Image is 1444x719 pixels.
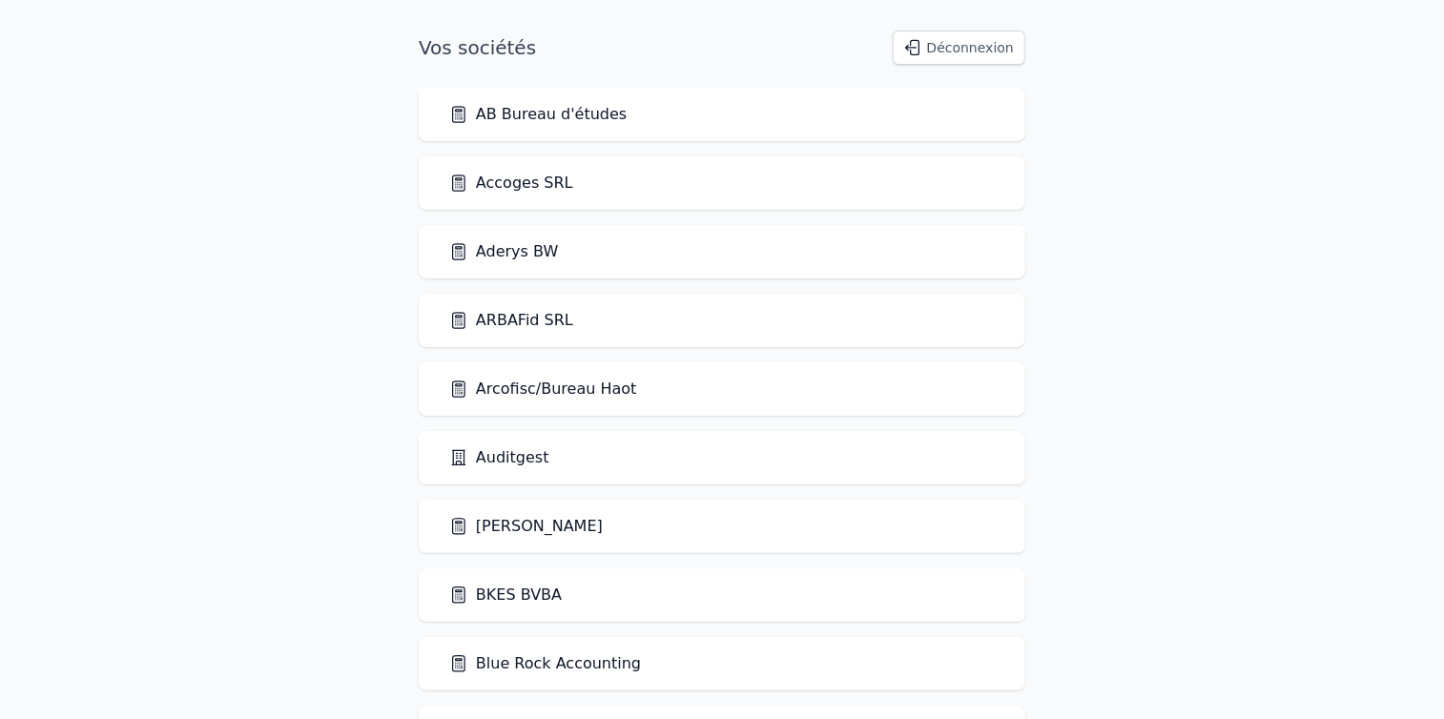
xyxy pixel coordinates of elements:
button: Déconnexion [893,31,1025,65]
a: Blue Rock Accounting [449,652,641,675]
a: ARBAFid SRL [449,309,573,332]
a: AB Bureau d'études [449,103,627,126]
a: Auditgest [449,446,549,469]
a: Accoges SRL [449,172,573,195]
h1: Vos sociétés [419,34,536,61]
a: [PERSON_NAME] [449,515,603,538]
a: Arcofisc/Bureau Haot [449,378,636,401]
a: Aderys BW [449,240,558,263]
a: BKES BVBA [449,584,562,606]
